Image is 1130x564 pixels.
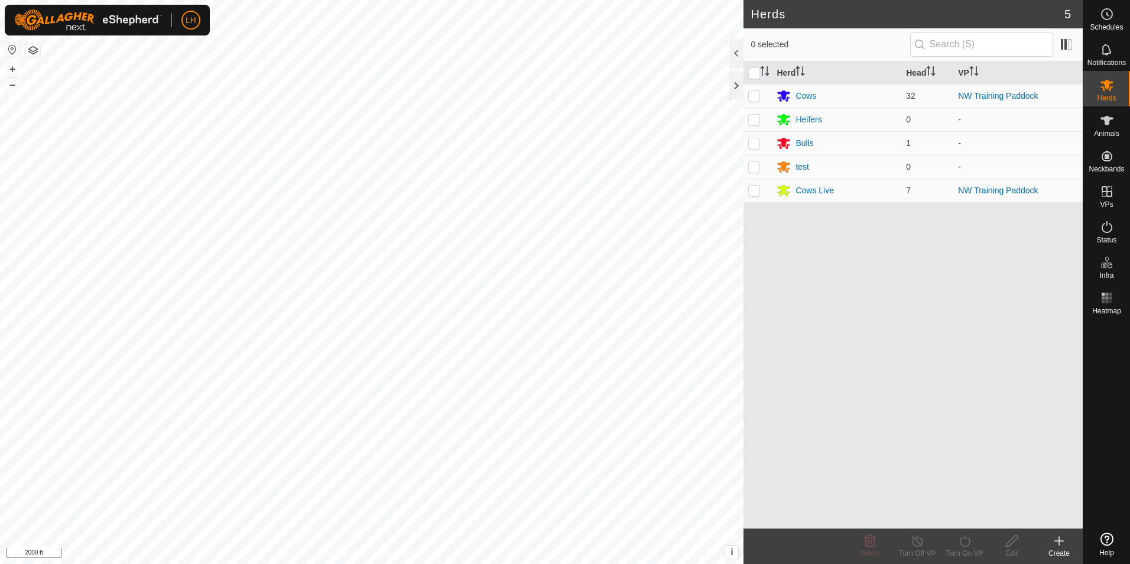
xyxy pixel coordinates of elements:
[926,68,936,77] p-sorticon: Activate to sort
[894,548,941,559] div: Turn Off VP
[186,14,196,27] span: LH
[906,186,911,195] span: 7
[795,68,805,77] p-sorticon: Activate to sort
[1064,5,1071,23] span: 5
[1089,166,1124,173] span: Neckbands
[795,114,821,126] div: Heifers
[772,61,901,85] th: Herd
[325,549,369,559] a: Privacy Policy
[14,9,162,31] img: Gallagher Logo
[988,548,1035,559] div: Edit
[1092,307,1121,315] span: Heatmap
[906,162,911,171] span: 0
[384,549,418,559] a: Contact Us
[1094,130,1119,137] span: Animals
[1099,272,1113,279] span: Infra
[953,61,1083,85] th: VP
[1099,549,1114,556] span: Help
[1035,548,1083,559] div: Create
[760,68,769,77] p-sorticon: Activate to sort
[958,186,1038,195] a: NW Training Paddock
[1090,24,1123,31] span: Schedules
[906,91,915,101] span: 32
[795,137,813,150] div: Bulls
[901,61,953,85] th: Head
[906,138,911,148] span: 1
[953,155,1083,179] td: -
[1097,95,1116,102] span: Herds
[795,90,816,102] div: Cows
[1100,201,1113,208] span: VPs
[751,38,910,51] span: 0 selected
[953,131,1083,155] td: -
[1087,59,1126,66] span: Notifications
[5,62,20,76] button: +
[725,546,738,559] button: i
[953,108,1083,131] td: -
[906,115,911,124] span: 0
[958,91,1038,101] a: NW Training Paddock
[1096,236,1116,244] span: Status
[5,77,20,92] button: –
[26,43,40,57] button: Map Layers
[795,184,834,197] div: Cows Live
[910,32,1053,57] input: Search (S)
[860,549,881,557] span: Delete
[969,68,979,77] p-sorticon: Activate to sort
[751,7,1064,21] h2: Herds
[795,161,809,173] div: test
[1083,528,1130,561] a: Help
[941,548,988,559] div: Turn On VP
[730,547,733,557] span: i
[5,43,20,57] button: Reset Map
